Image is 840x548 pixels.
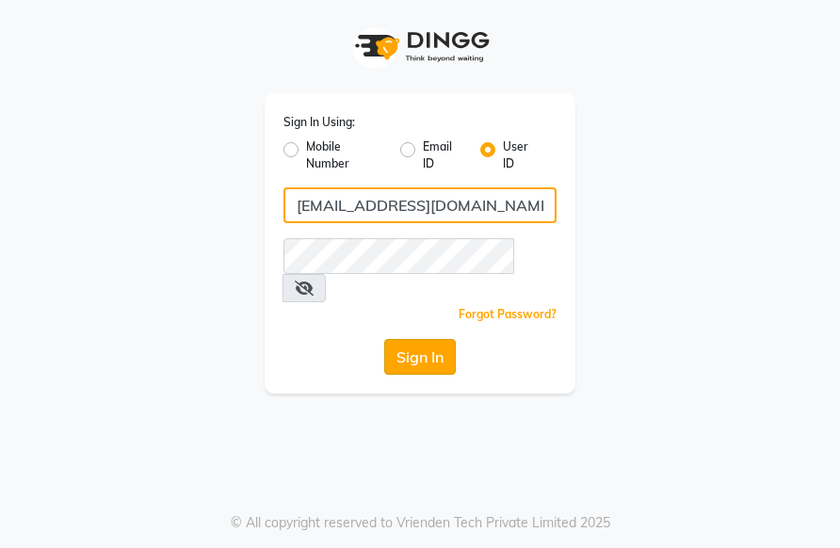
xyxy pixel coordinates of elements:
a: Forgot Password? [459,307,557,321]
button: Sign In [384,339,456,375]
input: Username [283,187,557,223]
input: Username [283,238,514,274]
label: User ID [503,138,541,172]
img: logo1.svg [345,19,495,74]
label: Email ID [423,138,465,172]
label: Mobile Number [306,138,385,172]
label: Sign In Using: [283,114,355,131]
